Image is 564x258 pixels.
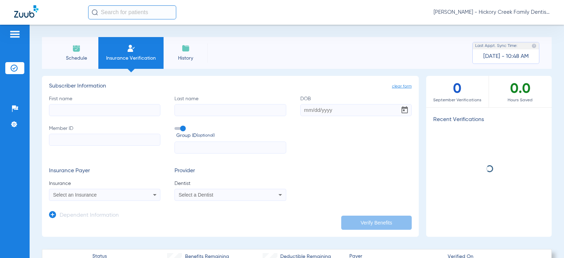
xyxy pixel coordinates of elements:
input: First name [49,104,160,116]
button: Verify Benefits [341,216,412,230]
span: Dentist [174,180,286,187]
img: last sync help info [532,43,537,48]
span: Insurance Verification [104,55,158,62]
span: Select an Insurance [53,192,97,198]
input: Last name [174,104,286,116]
input: Search for patients [88,5,176,19]
label: Last name [174,95,286,116]
img: History [182,44,190,53]
div: 0.0 [489,76,552,107]
input: DOBOpen calendar [300,104,412,116]
h3: Subscriber Information [49,83,412,90]
img: hamburger-icon [9,30,20,38]
img: Zuub Logo [14,5,38,18]
label: Member ID [49,125,160,154]
h3: Provider [174,168,286,175]
span: Schedule [60,55,93,62]
input: Member ID [49,134,160,146]
h3: Recent Verifications [426,116,552,124]
h3: Dependent Information [60,212,119,219]
span: [DATE] - 10:48 AM [483,53,529,60]
label: First name [49,95,160,116]
label: DOB [300,95,412,116]
img: Manual Insurance Verification [127,44,135,53]
div: 0 [426,76,489,107]
span: Insurance [49,180,160,187]
button: Open calendar [398,103,412,117]
span: September Verifications [426,97,489,104]
span: Last Appt. Sync Time: [475,42,517,49]
small: (optional) [197,132,215,139]
span: clear form [392,83,412,90]
h3: Insurance Payer [49,168,160,175]
span: History [169,55,202,62]
span: Hours Saved [489,97,552,104]
img: Search Icon [92,9,98,16]
img: Schedule [72,44,81,53]
span: [PERSON_NAME] - Hickory Creek Family Dentistry [434,9,550,16]
span: Group ID [176,132,286,139]
span: Select a Dentist [179,192,213,198]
